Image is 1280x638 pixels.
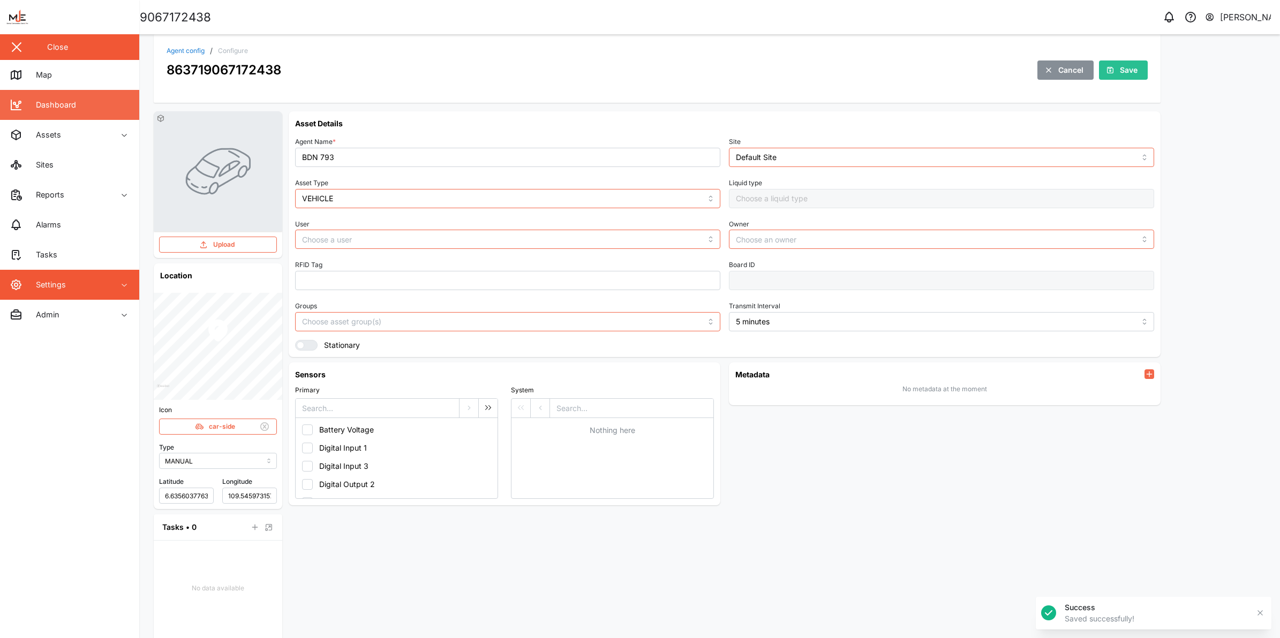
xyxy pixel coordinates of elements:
div: Icon [159,405,277,415]
div: No metadata at the moment [902,384,987,394]
label: Board ID [729,261,755,269]
input: Choose an owner [729,230,1154,249]
div: Map marker [205,317,231,346]
div: Reports [28,189,64,201]
span: Upload [213,237,235,252]
label: Asset Type [295,179,328,187]
label: Liquid type [729,179,762,187]
label: Site [729,138,741,146]
h6: Asset Details [295,118,1154,129]
label: Latitude [159,477,184,487]
label: Type [159,443,174,453]
label: Stationary [318,340,360,351]
button: Remove Icon [257,419,272,434]
span: car-side [209,419,235,434]
div: [PERSON_NAME] [1220,11,1271,24]
input: Search... [296,399,459,418]
img: Main Logo [5,5,145,29]
div: / [210,47,213,55]
div: Dashboard [28,99,76,111]
button: Upload [159,237,277,253]
button: Cancel [1037,60,1094,80]
div: System [511,385,714,396]
button: Battery Voltage [298,421,493,439]
label: Transmit Interval [729,302,780,310]
a: Agent config [167,48,205,54]
canvas: Map [154,293,282,400]
label: Longitude [222,477,252,487]
div: Tasks [28,249,57,261]
div: No data available [154,583,282,594]
h6: Sensors [295,369,714,380]
span: Cancel [1058,61,1083,79]
div: Map [28,69,52,81]
button: Digital Input 3 [298,457,493,475]
button: Digital Output 2 [298,475,493,493]
div: Alarms [28,219,61,231]
button: [PERSON_NAME] [1204,10,1271,25]
input: Search... [550,399,713,418]
input: Choose a user [295,230,720,249]
div: Assets [28,129,61,141]
label: Groups [295,302,317,310]
div: Saved successfully! [1065,613,1249,624]
input: Choose an asset type [295,189,720,208]
div: Configure [218,48,248,54]
button: Digital Input 1 [298,439,493,457]
a: Mapbox logo [157,384,169,397]
div: Sites [28,159,54,171]
button: car-side [159,419,277,435]
button: Digital Output 3 [298,493,493,512]
div: 863719067172438 [167,60,281,80]
div: Success [1065,602,1249,613]
div: Admin [28,309,59,321]
div: Close [47,41,68,53]
input: Choose a site [729,148,1154,167]
label: User [295,221,310,228]
input: Choose asset group(s) [302,317,487,326]
button: Save [1099,60,1148,80]
h6: Location [154,263,282,287]
label: Agent Name [295,138,336,146]
h6: Metadata [735,369,770,380]
div: Nothing here [511,424,713,436]
div: Primary [295,385,498,396]
span: Save [1120,61,1138,79]
div: Tasks • 0 [162,521,197,533]
div: Settings [28,279,66,291]
img: VEHICLE photo [184,137,252,206]
label: Owner [729,221,749,228]
label: RFID Tag [295,261,322,269]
